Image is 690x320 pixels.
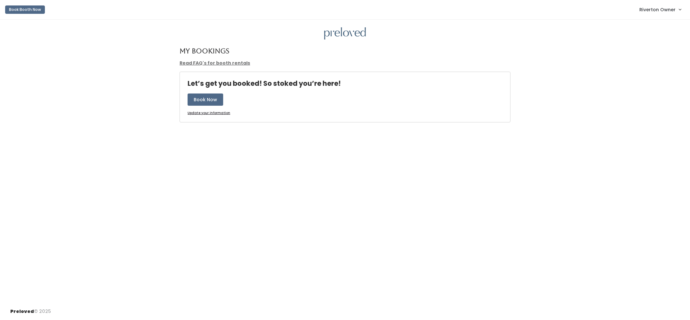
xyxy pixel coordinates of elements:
img: preloved logo [324,27,366,40]
a: Riverton Owner [633,3,687,16]
a: Read FAQ's for booth rentals [180,60,250,66]
h4: My Bookings [180,47,229,55]
span: Riverton Owner [639,6,676,13]
h4: Let’s get you booked! So stoked you’re here! [188,80,341,87]
button: Book Booth Now [5,5,45,14]
a: Book Booth Now [5,3,45,17]
a: Update your information [188,111,230,116]
span: Preloved [10,308,34,315]
div: © 2025 [10,303,51,315]
u: Update your information [188,111,230,115]
button: Book Now [188,93,223,106]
